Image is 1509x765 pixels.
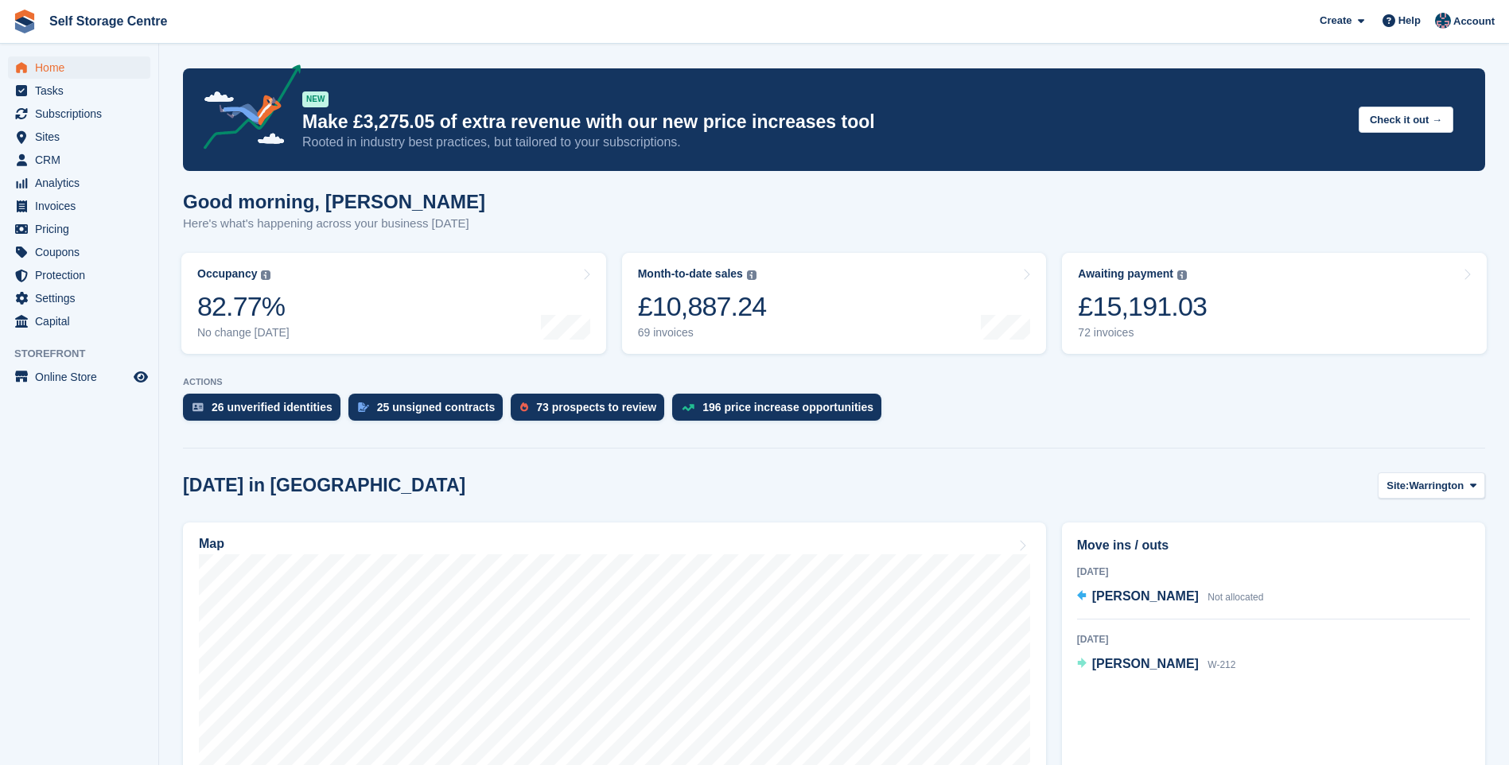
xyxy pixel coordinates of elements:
[8,310,150,332] a: menu
[747,270,756,280] img: icon-info-grey-7440780725fd019a000dd9b08b2336e03edf1995a4989e88bcd33f0948082b44.svg
[702,401,873,414] div: 196 price increase opportunities
[8,366,150,388] a: menu
[302,111,1346,134] p: Make £3,275.05 of extra revenue with our new price increases tool
[8,287,150,309] a: menu
[1453,14,1495,29] span: Account
[199,537,224,551] h2: Map
[35,195,130,217] span: Invoices
[181,253,606,354] a: Occupancy 82.77% No change [DATE]
[520,402,528,412] img: prospect-51fa495bee0391a8d652442698ab0144808aea92771e9ea1ae160a38d050c398.svg
[183,394,348,429] a: 26 unverified identities
[1062,253,1487,354] a: Awaiting payment £15,191.03 72 invoices
[1208,659,1235,670] span: W-212
[1077,632,1470,647] div: [DATE]
[35,56,130,79] span: Home
[35,366,130,388] span: Online Store
[8,218,150,240] a: menu
[638,326,767,340] div: 69 invoices
[35,149,130,171] span: CRM
[302,134,1346,151] p: Rooted in industry best practices, but tailored to your subscriptions.
[1398,13,1421,29] span: Help
[197,267,257,281] div: Occupancy
[511,394,672,429] a: 73 prospects to review
[536,401,656,414] div: 73 prospects to review
[35,103,130,125] span: Subscriptions
[1077,565,1470,579] div: [DATE]
[197,326,290,340] div: No change [DATE]
[8,103,150,125] a: menu
[1386,478,1409,494] span: Site:
[1409,478,1464,494] span: Warrington
[35,241,130,263] span: Coupons
[672,394,889,429] a: 196 price increase opportunities
[358,402,369,412] img: contract_signature_icon-13c848040528278c33f63329250d36e43548de30e8caae1d1a13099fd9432cc5.svg
[1378,472,1485,499] button: Site: Warrington
[193,402,204,412] img: verify_identity-adf6edd0f0f0b5bbfe63781bf79b02c33cf7c696d77639b501bdc392416b5a36.svg
[1078,267,1173,281] div: Awaiting payment
[212,401,333,414] div: 26 unverified identities
[1078,290,1207,323] div: £15,191.03
[8,126,150,148] a: menu
[8,172,150,194] a: menu
[8,56,150,79] a: menu
[190,64,301,155] img: price-adjustments-announcement-icon-8257ccfd72463d97f412b2fc003d46551f7dbcb40ab6d574587a9cd5c0d94...
[1092,657,1199,670] span: [PERSON_NAME]
[622,253,1047,354] a: Month-to-date sales £10,887.24 69 invoices
[14,346,158,362] span: Storefront
[1077,587,1264,608] a: [PERSON_NAME] Not allocated
[183,191,485,212] h1: Good morning, [PERSON_NAME]
[183,377,1485,387] p: ACTIONS
[1077,654,1236,675] a: [PERSON_NAME] W-212
[348,394,511,429] a: 25 unsigned contracts
[183,215,485,233] p: Here's what's happening across your business [DATE]
[1320,13,1351,29] span: Create
[8,80,150,102] a: menu
[1359,107,1453,133] button: Check it out →
[8,241,150,263] a: menu
[1078,326,1207,340] div: 72 invoices
[682,404,694,411] img: price_increase_opportunities-93ffe204e8149a01c8c9dc8f82e8f89637d9d84a8eef4429ea346261dce0b2c0.svg
[302,91,329,107] div: NEW
[8,195,150,217] a: menu
[35,126,130,148] span: Sites
[13,10,37,33] img: stora-icon-8386f47178a22dfd0bd8f6a31ec36ba5ce8667c1dd55bd0f319d3a0aa187defe.svg
[183,475,465,496] h2: [DATE] in [GEOGRAPHIC_DATA]
[1092,589,1199,603] span: [PERSON_NAME]
[8,149,150,171] a: menu
[35,80,130,102] span: Tasks
[8,264,150,286] a: menu
[638,290,767,323] div: £10,887.24
[131,367,150,386] a: Preview store
[35,264,130,286] span: Protection
[35,310,130,332] span: Capital
[1435,13,1451,29] img: Clair Cole
[43,8,173,34] a: Self Storage Centre
[261,270,270,280] img: icon-info-grey-7440780725fd019a000dd9b08b2336e03edf1995a4989e88bcd33f0948082b44.svg
[35,287,130,309] span: Settings
[1177,270,1187,280] img: icon-info-grey-7440780725fd019a000dd9b08b2336e03edf1995a4989e88bcd33f0948082b44.svg
[197,290,290,323] div: 82.77%
[638,267,743,281] div: Month-to-date sales
[377,401,496,414] div: 25 unsigned contracts
[35,218,130,240] span: Pricing
[1208,592,1263,603] span: Not allocated
[1077,536,1470,555] h2: Move ins / outs
[35,172,130,194] span: Analytics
